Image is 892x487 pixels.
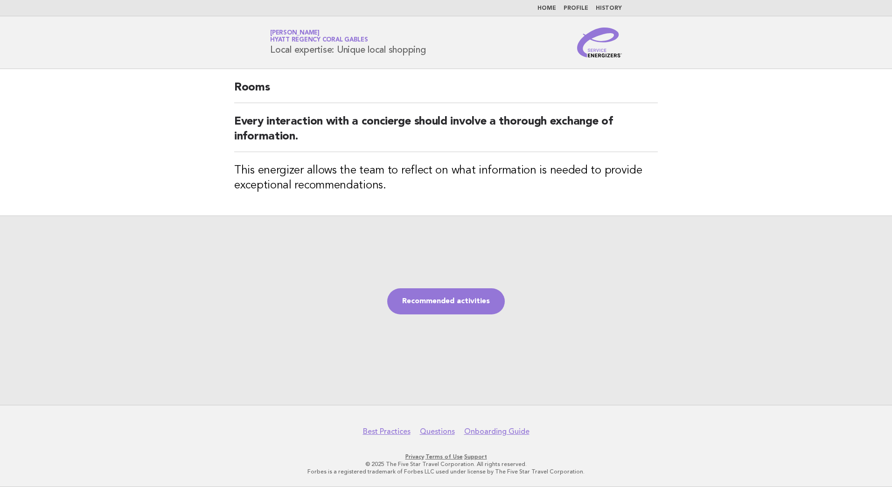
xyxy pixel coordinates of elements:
img: Service Energizers [577,28,622,57]
a: Recommended activities [387,288,505,314]
a: Privacy [405,453,424,460]
a: Questions [420,427,455,436]
a: Profile [564,6,588,11]
span: Hyatt Regency Coral Gables [270,37,368,43]
p: · · [160,453,732,460]
p: Forbes is a registered trademark of Forbes LLC used under license by The Five Star Travel Corpora... [160,468,732,475]
a: Best Practices [363,427,411,436]
h2: Rooms [234,80,658,103]
h1: Local expertise: Unique local shopping [270,30,426,55]
a: History [596,6,622,11]
h2: Every interaction with a concierge should involve a thorough exchange of information. [234,114,658,152]
a: [PERSON_NAME]Hyatt Regency Coral Gables [270,30,368,43]
a: Home [537,6,556,11]
h3: This energizer allows the team to reflect on what information is needed to provide exceptional re... [234,163,658,193]
a: Terms of Use [425,453,463,460]
a: Onboarding Guide [464,427,530,436]
p: © 2025 The Five Star Travel Corporation. All rights reserved. [160,460,732,468]
a: Support [464,453,487,460]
